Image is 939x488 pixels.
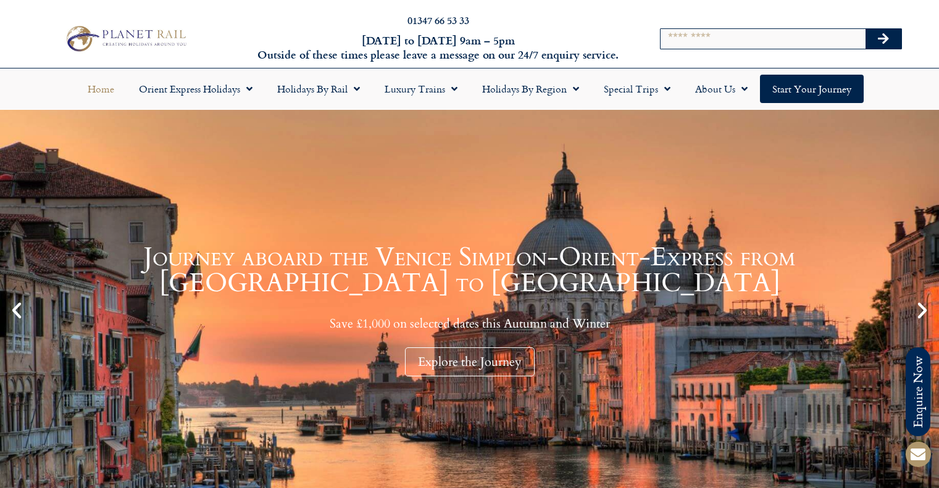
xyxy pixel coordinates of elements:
div: Previous slide [6,300,27,321]
p: Save £1,000 on selected dates this Autumn and Winter [31,316,908,331]
a: Home [75,75,127,103]
a: Holidays by Region [470,75,591,103]
button: Search [866,29,901,49]
a: Luxury Trains [372,75,470,103]
div: Next slide [912,300,933,321]
img: Planet Rail Train Holidays Logo [61,23,190,54]
div: Explore the Journey [405,347,535,376]
a: Special Trips [591,75,683,103]
a: Holidays by Rail [265,75,372,103]
h1: Journey aboard the Venice Simplon-Orient-Express from [GEOGRAPHIC_DATA] to [GEOGRAPHIC_DATA] [31,244,908,296]
a: Start your Journey [760,75,864,103]
nav: Menu [6,75,933,103]
a: Orient Express Holidays [127,75,265,103]
h6: [DATE] to [DATE] 9am – 5pm Outside of these times please leave a message on our 24/7 enquiry serv... [254,33,623,62]
a: About Us [683,75,760,103]
a: 01347 66 53 33 [407,13,469,27]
